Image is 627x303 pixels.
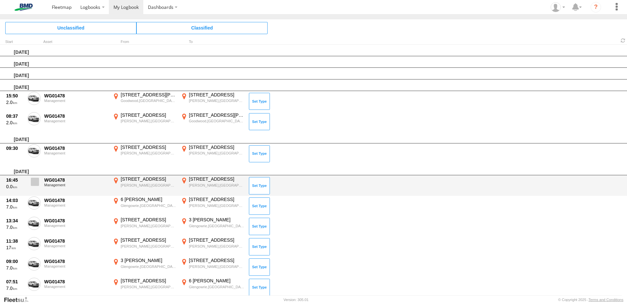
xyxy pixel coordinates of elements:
img: bmd-logo.svg [7,4,41,11]
div: 09:00 [6,258,24,264]
label: Click to View Event Location [111,237,177,256]
div: 7.0 [6,204,24,210]
label: Click to View Event Location [111,176,177,195]
div: [STREET_ADDRESS] [121,112,176,118]
div: [PERSON_NAME],[GEOGRAPHIC_DATA] [189,264,244,269]
label: Click to View Event Location [180,257,245,276]
div: [PERSON_NAME],[GEOGRAPHIC_DATA] [121,224,176,228]
label: Click to View Event Location [111,144,177,163]
div: [PERSON_NAME],[GEOGRAPHIC_DATA] [189,151,244,155]
div: Asset [43,40,109,44]
div: Glengowrie,[GEOGRAPHIC_DATA] [189,224,244,228]
div: 16:45 [6,177,24,183]
div: Management [44,99,108,103]
label: Click to View Event Location [111,92,177,111]
div: WG01478 [44,113,108,119]
div: From [111,40,177,44]
button: Click to Set [249,93,270,110]
label: Click to View Event Location [111,278,177,297]
div: 0.0 [6,184,24,190]
span: Click to view Unclassified Trips [5,22,136,34]
div: WG01478 [44,177,108,183]
div: WG01478 [44,197,108,203]
div: [STREET_ADDRESS] [189,176,244,182]
div: 3 [PERSON_NAME] [121,257,176,263]
div: 11:38 [6,238,24,244]
i: ? [591,2,601,12]
div: [STREET_ADDRESS] [189,92,244,98]
label: Click to View Event Location [180,237,245,256]
div: [PERSON_NAME],[GEOGRAPHIC_DATA] [121,119,176,123]
label: Click to View Event Location [180,144,245,163]
div: [STREET_ADDRESS][PERSON_NAME] [121,92,176,98]
div: 13:34 [6,218,24,224]
label: Click to View Event Location [180,112,245,131]
span: Click to view Classified Trips [136,22,268,34]
div: Glengowrie,[GEOGRAPHIC_DATA] [121,264,176,269]
div: Management [44,183,108,187]
div: Management [44,224,108,228]
div: WG01478 [44,238,108,244]
div: 17 [6,245,24,251]
div: 3 [PERSON_NAME] [189,217,244,223]
div: 7.0 [6,265,24,271]
div: 08:37 [6,113,24,119]
label: Click to View Event Location [180,278,245,297]
div: [STREET_ADDRESS] [121,144,176,150]
div: [PERSON_NAME],[GEOGRAPHIC_DATA] [121,151,176,155]
div: Goodwood,[GEOGRAPHIC_DATA] [121,98,176,103]
div: [STREET_ADDRESS][PERSON_NAME] [189,112,244,118]
div: © Copyright 2025 - [558,298,623,302]
button: Click to Set [249,258,270,275]
div: Glengowrie,[GEOGRAPHIC_DATA] [121,203,176,208]
div: [STREET_ADDRESS] [189,237,244,243]
div: Version: 305.01 [284,298,309,302]
div: Management [44,264,108,268]
label: Click to View Event Location [111,112,177,131]
div: Management [44,244,108,248]
label: Click to View Event Location [180,196,245,215]
label: Click to View Event Location [111,217,177,236]
div: 07:51 [6,279,24,285]
div: 15:50 [6,93,24,99]
div: 6 [PERSON_NAME] [189,278,244,284]
div: WG01478 [44,145,108,151]
div: 2.0 [6,120,24,126]
label: Click to View Event Location [180,217,245,236]
div: Management [44,151,108,155]
button: Click to Set [249,197,270,214]
div: WG01478 [44,258,108,264]
div: [STREET_ADDRESS] [121,217,176,223]
span: Refresh [619,37,627,44]
button: Click to Set [249,218,270,235]
label: Click to View Event Location [111,257,177,276]
div: [STREET_ADDRESS] [121,176,176,182]
div: WG01478 [44,218,108,224]
div: [PERSON_NAME],[GEOGRAPHIC_DATA] [121,183,176,188]
div: [PERSON_NAME],[GEOGRAPHIC_DATA] [189,98,244,103]
div: Glengowrie,[GEOGRAPHIC_DATA] [189,285,244,289]
div: [STREET_ADDRESS] [121,237,176,243]
div: [STREET_ADDRESS] [189,144,244,150]
div: 7.0 [6,224,24,230]
div: [PERSON_NAME],[GEOGRAPHIC_DATA] [189,244,244,249]
div: 14:03 [6,197,24,203]
div: Goodwood,[GEOGRAPHIC_DATA] [189,119,244,123]
div: Management [44,203,108,207]
a: Terms and Conditions [589,298,623,302]
label: Click to View Event Location [180,92,245,111]
button: Click to Set [249,145,270,162]
div: [PERSON_NAME],[GEOGRAPHIC_DATA] [189,203,244,208]
label: Click to View Event Location [180,176,245,195]
div: [STREET_ADDRESS] [121,278,176,284]
div: [PERSON_NAME],[GEOGRAPHIC_DATA] [121,244,176,249]
div: [STREET_ADDRESS] [189,196,244,202]
button: Click to Set [249,238,270,255]
div: WG01478 [44,279,108,285]
div: 6 [PERSON_NAME] [121,196,176,202]
div: 7.0 [6,285,24,291]
label: Click to View Event Location [111,196,177,215]
div: 09:30 [6,145,24,151]
div: [STREET_ADDRESS] [189,257,244,263]
div: [PERSON_NAME],[GEOGRAPHIC_DATA] [121,285,176,289]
